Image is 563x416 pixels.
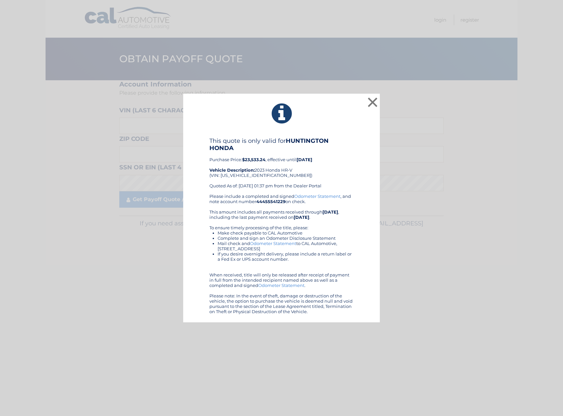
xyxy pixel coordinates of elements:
[250,241,296,246] a: Odometer Statement
[209,194,354,314] div: Please include a completed and signed , and note account number on check. This amount includes al...
[297,157,312,162] b: [DATE]
[209,137,354,152] h4: This quote is only valid for
[294,194,340,199] a: Odometer Statement
[322,209,338,215] b: [DATE]
[258,283,304,288] a: Odometer Statement
[218,236,354,241] li: Complete and sign an Odometer Disclosure Statement
[209,167,255,173] strong: Vehicle Description:
[294,215,309,220] b: [DATE]
[218,241,354,251] li: Mail check and to CAL Automotive, [STREET_ADDRESS]
[209,137,354,194] div: Purchase Price: , effective until 2023 Honda HR-V (VIN: [US_VEHICLE_IDENTIFICATION_NUMBER]) Quote...
[366,96,379,109] button: ×
[256,199,285,204] b: 44455541229
[218,230,354,236] li: Make check payable to CAL Automotive
[209,137,329,152] b: HUNTINGTON HONDA
[242,157,265,162] b: $23,533.24
[218,251,354,262] li: If you desire overnight delivery, please include a return label or a Fed Ex or UPS account number.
